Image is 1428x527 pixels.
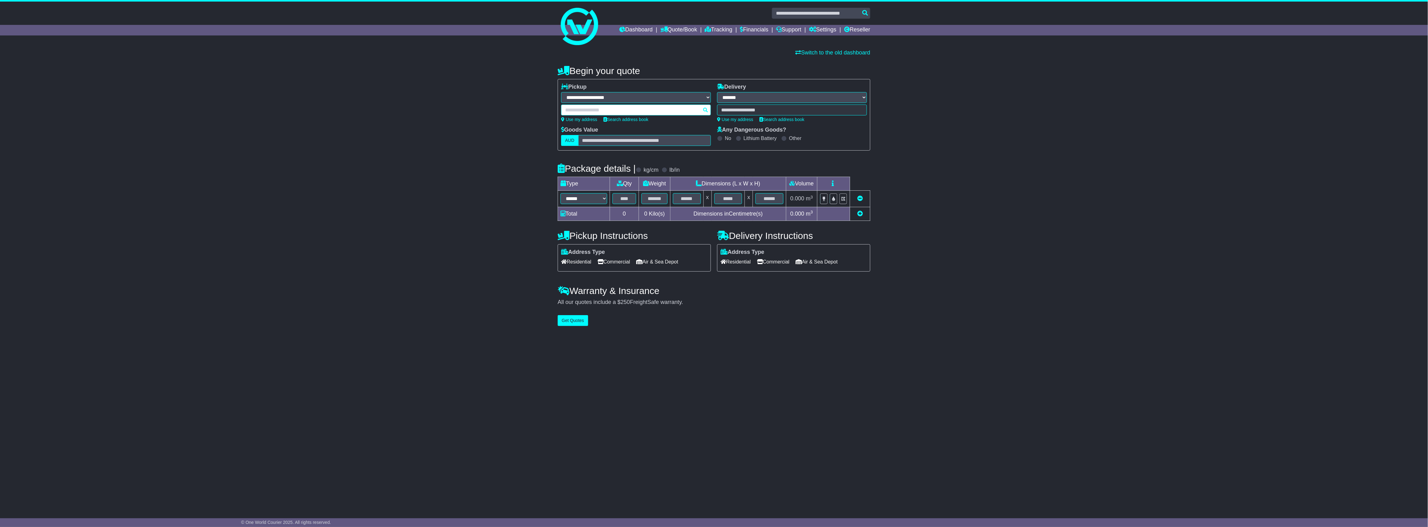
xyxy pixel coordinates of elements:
button: Get Quotes [558,315,588,326]
td: Qty [610,177,639,191]
h4: Delivery Instructions [717,231,870,241]
span: Air & Sea Depot [636,257,679,267]
span: 0 [644,211,647,217]
label: kg/cm [644,167,659,174]
td: Dimensions in Centimetre(s) [670,207,786,221]
a: Use my address [717,117,753,122]
span: Commercial [757,257,789,267]
h4: Begin your quote [558,66,870,76]
span: Residential [721,257,751,267]
span: Commercial [598,257,630,267]
span: m [806,195,813,202]
h4: Package details | [558,163,636,174]
label: Pickup [561,84,587,91]
a: Search address book [603,117,648,122]
label: Delivery [717,84,746,91]
td: 0 [610,207,639,221]
sup: 3 [811,210,813,214]
a: Support [776,25,801,35]
label: Any Dangerous Goods? [717,127,786,133]
a: Quote/Book [660,25,697,35]
label: Address Type [721,249,764,256]
span: m [806,211,813,217]
a: Search address book [759,117,804,122]
span: 0.000 [790,195,804,202]
label: lb/in [669,167,680,174]
span: 0.000 [790,211,804,217]
a: Add new item [857,211,863,217]
h4: Warranty & Insurance [558,286,870,296]
a: Tracking [705,25,732,35]
td: Weight [639,177,670,191]
sup: 3 [811,195,813,199]
label: Lithium Battery [744,135,777,141]
td: x [703,191,712,207]
h4: Pickup Instructions [558,231,711,241]
label: Other [789,135,801,141]
a: Financials [740,25,768,35]
td: Type [558,177,610,191]
a: Reseller [844,25,870,35]
label: No [725,135,731,141]
typeahead: Please provide city [561,105,711,115]
a: Settings [809,25,836,35]
td: Volume [786,177,817,191]
label: Goods Value [561,127,598,133]
td: Kilo(s) [639,207,670,221]
label: Address Type [561,249,605,256]
td: Total [558,207,610,221]
label: AUD [561,135,579,146]
a: Switch to the old dashboard [796,49,870,56]
div: All our quotes include a $ FreightSafe warranty. [558,299,870,306]
span: © One World Courier 2025. All rights reserved. [241,520,331,525]
span: Residential [561,257,591,267]
td: x [745,191,753,207]
a: Dashboard [619,25,653,35]
span: 250 [621,299,630,305]
a: Use my address [561,117,597,122]
a: Remove this item [857,195,863,202]
span: Air & Sea Depot [796,257,838,267]
td: Dimensions (L x W x H) [670,177,786,191]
